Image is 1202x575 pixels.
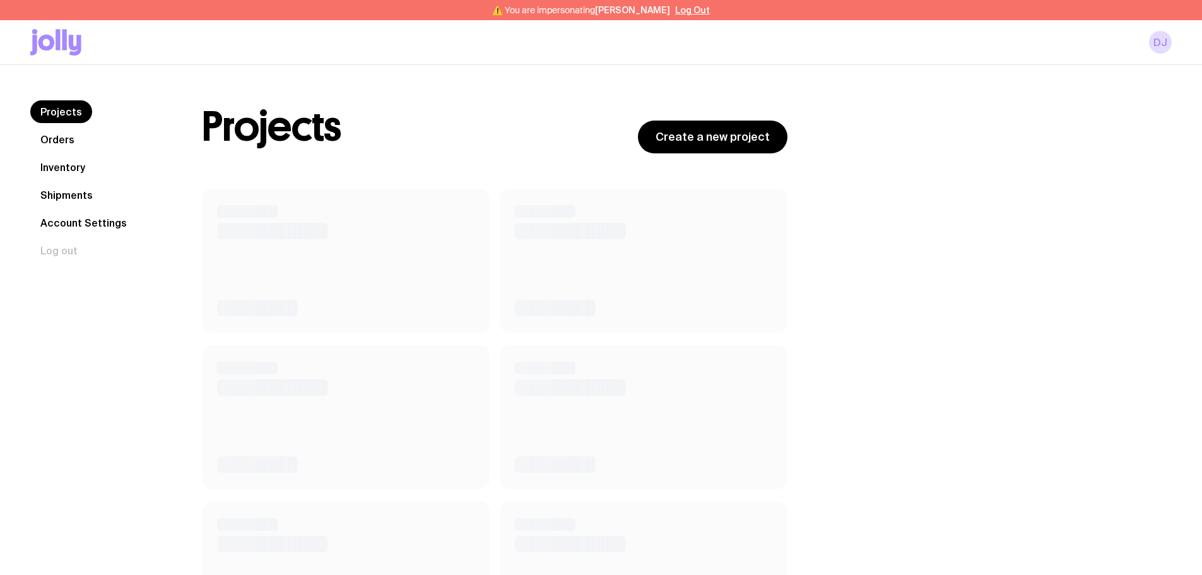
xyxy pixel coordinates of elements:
[30,239,88,262] button: Log out
[638,121,787,153] a: Create a new project
[202,107,341,147] h1: Projects
[30,184,103,206] a: Shipments
[1149,31,1172,54] a: DJ
[30,128,85,151] a: Orders
[30,211,137,234] a: Account Settings
[30,156,95,179] a: Inventory
[492,5,670,15] span: ⚠️ You are impersonating
[595,5,670,15] span: [PERSON_NAME]
[675,5,710,15] button: Log Out
[30,100,92,123] a: Projects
